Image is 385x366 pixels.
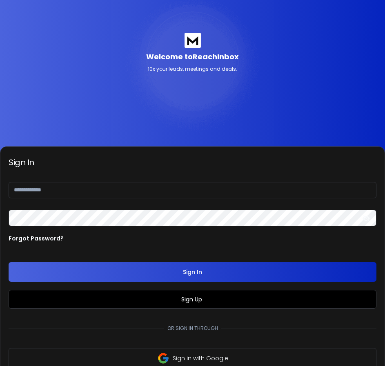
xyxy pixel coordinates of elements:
p: Or sign in through [164,325,221,332]
img: logo [185,33,201,48]
p: 10x your leads, meetings and deals. [148,66,237,72]
button: Sign In [9,262,376,282]
p: Sign in with Google [173,354,228,362]
p: Welcome to ReachInbox [146,51,239,63]
a: Sign Up [181,295,204,303]
h3: Sign In [9,157,376,168]
p: Forgot Password? [9,234,64,243]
